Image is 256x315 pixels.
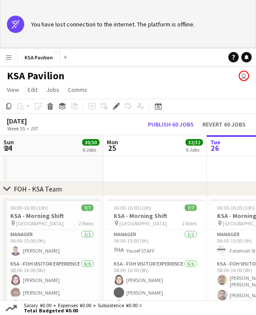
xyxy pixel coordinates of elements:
a: View [3,84,22,95]
span: 25 [106,143,118,153]
div: You have lost connection to the internet. The platform is offline. [31,20,195,28]
h3: KSA - Morning Shift [107,212,204,220]
a: Comms [64,84,91,95]
app-card-role: Manager1/106:00-15:00 (9h)[PERSON_NAME] [3,230,100,259]
span: Total Budgeted ¥0.00 [24,308,142,313]
a: Jobs [43,84,63,95]
app-card-role: Manager1/106:00-15:00 (9h)Yousef STAFF [107,230,204,259]
div: 6 Jobs [83,146,99,153]
span: [GEOGRAPHIC_DATA] [16,220,64,227]
button: Publish 60 jobs [144,120,197,129]
span: 06:00-16:00 (10h) [217,205,255,211]
div: FOH - KSA Team [14,185,62,193]
span: Edit [28,86,38,94]
span: View [7,86,19,94]
span: Sun [3,138,14,146]
span: 7/7 [81,205,93,211]
span: Week 35 [5,125,27,132]
span: Comms [68,86,87,94]
span: 32/32 [186,139,203,146]
span: 30/30 [82,139,99,146]
div: Salary ¥0.00 + Expenses ¥0.00 + Subsistence ¥0.00 = [19,303,144,313]
span: 06:00-16:00 (10h) [10,205,48,211]
span: [GEOGRAPHIC_DATA] [119,220,167,227]
span: Mon [107,138,118,146]
span: 06:00-16:00 (10h) [114,205,151,211]
div: 6 Jobs [186,146,202,153]
span: 26 [209,143,221,153]
span: Jobs [46,86,59,94]
span: 2 Roles [79,220,93,227]
a: Edit [24,84,41,95]
h3: KSA - Morning Shift [3,212,100,220]
h1: KSA Pavilion [7,69,64,82]
span: 24 [2,143,14,153]
div: JST [30,125,38,132]
button: KSA Pavilion [18,49,60,66]
span: 2 Roles [182,220,197,227]
span: 7/7 [185,205,197,211]
span: Tue [210,138,221,146]
div: [DATE] [7,117,58,125]
button: Revert 60 jobs [199,120,249,129]
app-user-avatar: Fatemah Jeelani [239,71,249,81]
